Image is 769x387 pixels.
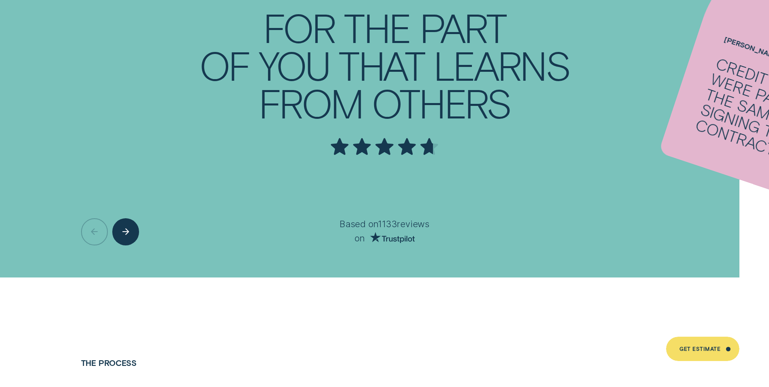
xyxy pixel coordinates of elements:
span: on [354,233,365,243]
p: Based on 1133 reviews [235,218,534,230]
a: Get Estimate [666,337,739,361]
button: Next button [112,218,139,245]
div: Based on 1133 reviews on Trust Pilot [235,218,534,243]
a: Go to Trust Pilot [364,233,415,243]
h4: The Process [81,358,277,368]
